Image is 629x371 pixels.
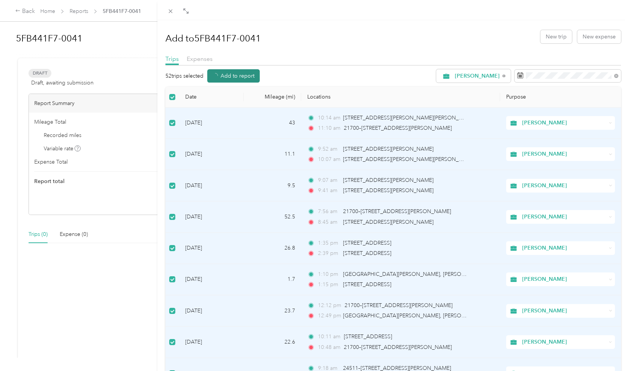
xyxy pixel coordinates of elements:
[165,55,179,62] span: Trips
[344,344,452,350] span: 21700–[STREET_ADDRESS][PERSON_NAME]
[244,264,301,295] td: 1.7
[179,326,244,358] td: [DATE]
[318,239,340,247] span: 1:35 pm
[318,176,340,185] span: 9:07 am
[244,139,301,170] td: 11.1
[318,218,340,226] span: 8:45 am
[318,249,340,258] span: 2:39 pm
[318,207,340,216] span: 7:56 am
[344,125,452,131] span: 21700–[STREET_ADDRESS][PERSON_NAME]
[318,312,340,320] span: 12:49 pm
[455,73,500,79] span: [PERSON_NAME]
[244,233,301,264] td: 26.8
[540,30,572,43] button: New trip
[522,182,606,190] span: [PERSON_NAME]
[207,69,260,83] button: Add to report
[318,186,340,195] span: 9:41 am
[179,201,244,232] td: [DATE]
[244,201,301,232] td: 52.5
[318,343,340,352] span: 10:48 am
[318,270,340,279] span: 1:10 pm
[244,108,301,139] td: 43
[301,87,500,108] th: Locations
[586,328,629,371] iframe: Everlance-gr Chat Button Frame
[577,30,621,43] button: New expense
[343,156,476,162] span: [STREET_ADDRESS][PERSON_NAME][PERSON_NAME]
[500,87,621,108] th: Purpose
[244,326,301,358] td: 22.6
[522,119,606,127] span: [PERSON_NAME]
[179,139,244,170] td: [DATE]
[165,29,261,48] h1: Add to 5FB441F7-0041
[318,124,340,132] span: 11:10 am
[318,301,341,310] span: 12:12 pm
[522,307,606,315] span: [PERSON_NAME]
[318,145,340,153] span: 9:52 am
[344,333,392,340] span: [STREET_ADDRESS]
[187,55,213,62] span: Expenses
[179,170,244,201] td: [DATE]
[165,72,203,80] p: 52 trips selected
[343,115,476,121] span: [STREET_ADDRESS][PERSON_NAME][PERSON_NAME]
[522,150,606,158] span: [PERSON_NAME]
[522,275,606,283] span: [PERSON_NAME]
[179,233,244,264] td: [DATE]
[244,295,301,326] td: 23.7
[343,146,434,152] span: [STREET_ADDRESS][PERSON_NAME]
[179,108,244,139] td: [DATE]
[343,281,391,288] span: [STREET_ADDRESS]
[179,264,244,295] td: [DATE]
[522,213,606,221] span: [PERSON_NAME]
[343,177,434,183] span: [STREET_ADDRESS][PERSON_NAME]
[179,87,244,108] th: Date
[522,244,606,252] span: [PERSON_NAME]
[244,170,301,201] td: 9.5
[318,114,340,122] span: 10:14 am
[318,280,340,289] span: 1:15 pm
[318,155,340,164] span: 10:07 am
[343,208,451,215] span: 21700–[STREET_ADDRESS][PERSON_NAME]
[522,338,606,346] span: [PERSON_NAME]
[244,87,301,108] th: Mileage (mi)
[343,187,434,194] span: [STREET_ADDRESS][PERSON_NAME]
[345,302,453,309] span: 21700–[STREET_ADDRESS][PERSON_NAME]
[343,240,391,246] span: [STREET_ADDRESS]
[343,250,391,256] span: [STREET_ADDRESS]
[179,295,244,326] td: [DATE]
[318,333,340,341] span: 10:11 am
[343,219,434,225] span: [STREET_ADDRESS][PERSON_NAME]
